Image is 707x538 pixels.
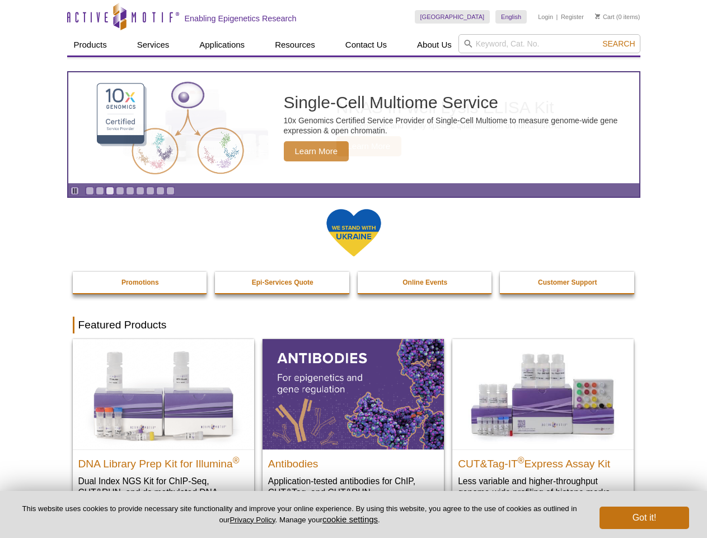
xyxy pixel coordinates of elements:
[322,514,378,524] button: cookie settings
[452,339,634,449] img: CUT&Tag-IT® Express Assay Kit
[136,187,144,195] a: Go to slide 6
[18,504,581,525] p: This website uses cookies to provide necessary site functionality and improve your online experie...
[556,10,558,24] li: |
[602,39,635,48] span: Search
[116,187,124,195] a: Go to slide 4
[500,272,635,293] a: Customer Support
[252,279,313,286] strong: Epi-Services Quote
[126,187,134,195] a: Go to slide 5
[595,13,600,19] img: Your Cart
[595,10,640,24] li: (0 items)
[458,453,628,470] h2: CUT&Tag-IT Express Assay Kit
[358,272,493,293] a: Online Events
[268,453,438,470] h2: Antibodies
[106,187,114,195] a: Go to slide 3
[78,453,249,470] h2: DNA Library Prep Kit for Illumina
[233,455,240,465] sup: ®
[71,187,79,195] a: Toggle autoplay
[595,13,615,21] a: Cart
[73,339,254,449] img: DNA Library Prep Kit for Illumina
[146,187,154,195] a: Go to slide 7
[67,34,114,55] a: Products
[166,187,175,195] a: Go to slide 9
[86,77,254,179] img: Single-Cell Multiome Service
[156,187,165,195] a: Go to slide 8
[230,516,275,524] a: Privacy Policy
[284,141,349,161] span: Learn More
[495,10,527,24] a: English
[263,339,444,449] img: All Antibodies
[339,34,394,55] a: Contact Us
[185,13,297,24] h2: Enabling Epigenetics Research
[415,10,490,24] a: [GEOGRAPHIC_DATA]
[78,475,249,509] p: Dual Index NGS Kit for ChIP-Seq, CUT&RUN, and ds methylated DNA assays.
[96,187,104,195] a: Go to slide 2
[402,279,447,286] strong: Online Events
[73,272,208,293] a: Promotions
[561,13,584,21] a: Register
[263,339,444,509] a: All Antibodies Antibodies Application-tested antibodies for ChIP, CUT&Tag, and CUT&RUN.
[458,34,640,53] input: Keyword, Cat. No.
[86,187,94,195] a: Go to slide 1
[268,475,438,498] p: Application-tested antibodies for ChIP, CUT&Tag, and CUT&RUN.
[284,94,634,111] h2: Single-Cell Multiome Service
[68,72,639,183] article: Single-Cell Multiome Service
[538,13,553,21] a: Login
[215,272,350,293] a: Epi-Services Quote
[193,34,251,55] a: Applications
[284,115,634,136] p: 10x Genomics Certified Service Provider of Single-Cell Multiome to measure genome-wide gene expre...
[326,208,382,258] img: We Stand With Ukraine
[73,339,254,520] a: DNA Library Prep Kit for Illumina DNA Library Prep Kit for Illumina® Dual Index NGS Kit for ChIP-...
[121,279,159,286] strong: Promotions
[458,475,628,498] p: Less variable and higher-throughput genome-wide profiling of histone marks​.
[538,279,597,286] strong: Customer Support
[518,455,525,465] sup: ®
[452,339,634,509] a: CUT&Tag-IT® Express Assay Kit CUT&Tag-IT®Express Assay Kit Less variable and higher-throughput ge...
[600,507,689,529] button: Got it!
[68,72,639,183] a: Single-Cell Multiome Service Single-Cell Multiome Service 10x Genomics Certified Service Provider...
[599,39,638,49] button: Search
[410,34,458,55] a: About Us
[73,317,635,333] h2: Featured Products
[268,34,322,55] a: Resources
[130,34,176,55] a: Services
